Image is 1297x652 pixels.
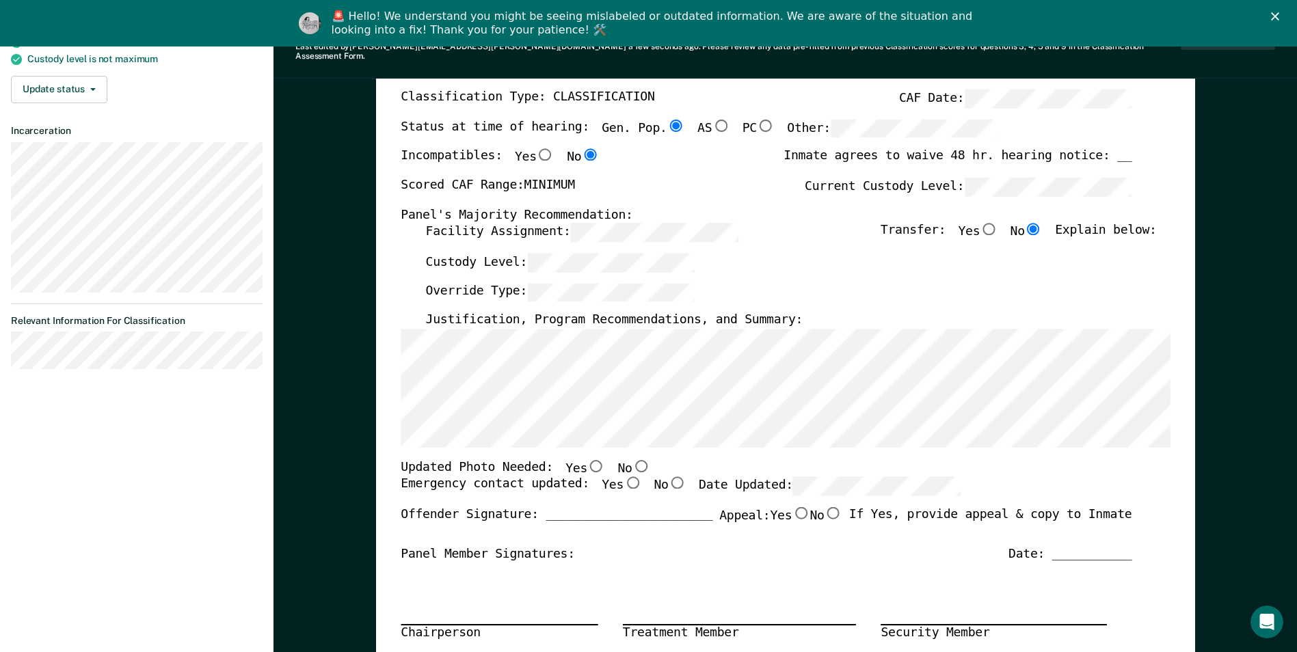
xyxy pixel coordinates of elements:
[536,149,554,161] input: Yes
[1251,606,1283,638] iframe: Intercom live chat
[565,459,605,477] label: Yes
[11,315,263,327] dt: Relevant Information For Classification
[115,53,158,64] span: maximum
[712,119,730,131] input: AS
[770,506,810,524] label: Yes
[784,149,1132,178] div: Inmate agrees to waive 48 hr. hearing notice: __
[587,459,605,472] input: Yes
[27,53,263,65] div: Custody level is not
[1271,12,1285,21] div: Close
[225,36,245,47] span: date
[628,42,699,51] span: a few seconds ago
[805,177,1132,195] label: Current Custody Level:
[567,149,599,167] label: No
[401,477,961,507] div: Emergency contact updated:
[527,253,695,271] input: Custody Level:
[401,149,599,178] div: Incompatibles:
[602,477,641,495] label: Yes
[964,89,1132,107] input: CAF Date:
[401,207,1132,223] div: Panel's Majority Recommendation:
[295,42,1181,62] div: Last edited by [PERSON_NAME][EMAIL_ADDRESS][PERSON_NAME][DOMAIN_NAME] . Please review any data pr...
[980,223,998,235] input: Yes
[793,477,961,495] input: Date Updated:
[527,282,695,301] input: Override Type:
[831,119,998,137] input: Other:
[425,253,695,271] label: Custody Level:
[1010,223,1042,241] label: No
[632,459,650,472] input: No
[787,119,998,137] label: Other:
[757,119,775,131] input: PC
[810,506,842,524] label: No
[401,506,1132,546] div: Offender Signature: _______________________ If Yes, provide appeal & copy to Inmate
[964,177,1132,195] input: Current Custody Level:
[654,477,686,495] label: No
[401,89,654,107] label: Classification Type: CLASSIFICATION
[425,223,738,241] label: Facility Assignment:
[425,312,803,329] label: Justification, Program Recommendations, and Summary:
[668,477,686,489] input: No
[570,223,738,241] input: Facility Assignment:
[719,506,842,535] label: Appeal:
[401,459,650,477] div: Updated Photo Needed:
[515,149,554,167] label: Yes
[623,625,856,642] div: Treatment Member
[699,477,961,495] label: Date Updated:
[824,506,842,519] input: No
[617,459,650,477] label: No
[401,546,575,562] div: Panel Member Signatures:
[401,625,598,642] div: Chairperson
[958,223,998,241] label: Yes
[299,12,321,34] img: Profile image for Kim
[667,119,684,131] input: Gen. Pop.
[624,477,641,489] input: Yes
[11,125,263,137] dt: Incarceration
[742,119,774,137] label: PC
[401,177,575,195] label: Scored CAF Range: MINIMUM
[792,506,810,519] input: Yes
[425,282,695,301] label: Override Type:
[899,89,1132,107] label: CAF Date:
[881,625,1107,642] div: Security Member
[697,119,730,137] label: AS
[401,119,998,149] div: Status at time of hearing:
[581,149,599,161] input: No
[11,76,107,103] button: Update status
[1025,223,1043,235] input: No
[602,119,685,137] label: Gen. Pop.
[332,10,977,37] div: 🚨 Hello! We understand you might be seeing mislabeled or outdated information. We are aware of th...
[881,223,1157,253] div: Transfer: Explain below:
[1008,546,1132,562] div: Date: ___________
